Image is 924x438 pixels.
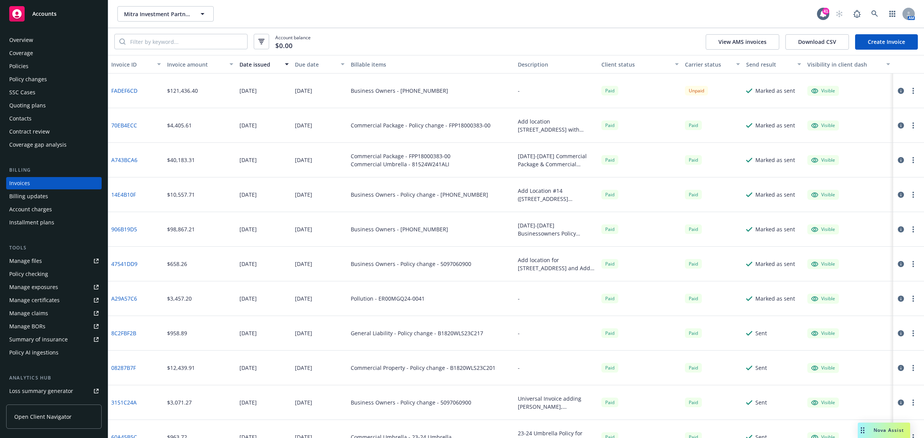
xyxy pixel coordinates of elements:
[811,364,835,371] div: Visible
[601,86,618,95] div: Paid
[348,55,515,74] button: Billable items
[858,423,867,438] div: Drag to move
[9,255,42,267] div: Manage files
[811,191,835,198] div: Visible
[351,60,512,69] div: Billable items
[822,8,829,15] div: 41
[6,190,102,202] a: Billing updates
[9,34,33,46] div: Overview
[755,294,795,303] div: Marked as sent
[685,86,708,95] div: Unpaid
[9,281,58,293] div: Manage exposures
[236,55,292,74] button: Date issued
[9,333,68,346] div: Summary of insurance
[518,87,520,95] div: -
[601,155,618,165] div: Paid
[685,224,702,234] span: Paid
[6,73,102,85] a: Policy changes
[167,294,192,303] div: $3,457.20
[167,60,225,69] div: Invoice amount
[785,34,849,50] button: Download CSV
[6,374,102,382] div: Analytics hub
[126,34,247,49] input: Filter by keyword...
[295,87,312,95] div: [DATE]
[9,60,28,72] div: Policies
[849,6,865,22] a: Report a Bug
[685,155,702,165] div: Paid
[351,364,495,372] div: Commercial Property - Policy change - B1820WLS23C201
[682,55,743,74] button: Carrier status
[755,225,795,233] div: Marked as sent
[755,398,767,406] div: Sent
[811,261,835,267] div: Visible
[832,6,847,22] a: Start snowing
[6,244,102,252] div: Tools
[239,191,257,199] div: [DATE]
[351,398,471,406] div: Business Owners - Policy change - 5097060900
[755,329,767,337] div: Sent
[351,160,450,168] div: Commercial Umbrella - 81524W241ALI
[601,190,618,199] div: Paid
[6,34,102,46] a: Overview
[811,330,835,337] div: Visible
[518,117,595,134] div: Add location [STREET_ADDRESS] with Business personal property limit $1,000 and Blanket Building l...
[239,60,281,69] div: Date issued
[117,6,214,22] button: Mitra Investment Partners LLC
[111,87,137,95] a: FADEF6CD
[6,281,102,293] a: Manage exposures
[351,225,448,233] div: Business Owners - [PHONE_NUMBER]
[351,152,450,160] div: Commercial Package - FPP18000383-00
[811,399,835,406] div: Visible
[295,398,312,406] div: [DATE]
[685,294,702,303] div: Paid
[755,260,795,268] div: Marked as sent
[885,6,900,22] a: Switch app
[9,47,33,59] div: Coverage
[743,55,804,74] button: Send result
[6,125,102,138] a: Contract review
[601,120,618,130] div: Paid
[9,268,48,280] div: Policy checking
[167,121,192,129] div: $4,405.61
[351,329,483,337] div: General Liability - Policy change - B1820WLS23C217
[518,364,520,372] div: -
[9,203,52,216] div: Account charges
[598,55,682,74] button: Client status
[9,139,67,151] div: Coverage gap analysis
[855,34,918,50] a: Create Invoice
[351,294,425,303] div: Pollution - ER00MGQ24-0041
[685,259,702,269] span: Paid
[6,216,102,229] a: Installment plans
[811,226,835,233] div: Visible
[119,38,126,45] svg: Search
[601,224,618,234] div: Paid
[9,294,60,306] div: Manage certificates
[755,191,795,199] div: Marked as sent
[6,166,102,174] div: Billing
[601,259,618,269] div: Paid
[9,112,32,125] div: Contacts
[6,268,102,280] a: Policy checking
[111,225,137,233] a: 906B19D5
[111,156,137,164] a: A743BCA6
[601,328,618,338] span: Paid
[111,364,136,372] a: 08287B7F
[685,120,702,130] div: Paid
[746,60,793,69] div: Send result
[6,255,102,267] a: Manage files
[9,99,46,112] div: Quoting plans
[239,225,257,233] div: [DATE]
[804,55,893,74] button: Visibility in client dash
[601,363,618,373] span: Paid
[685,60,731,69] div: Carrier status
[858,423,910,438] button: Nova Assist
[295,156,312,164] div: [DATE]
[6,99,102,112] a: Quoting plans
[811,122,835,129] div: Visible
